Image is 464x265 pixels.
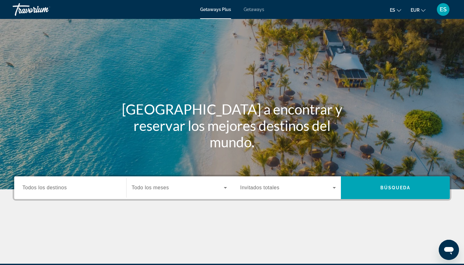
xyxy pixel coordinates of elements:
span: EUR [411,8,419,13]
iframe: Botón para iniciar la ventana de mensajería [439,240,459,260]
span: Todos los destinos [22,185,67,190]
h1: [GEOGRAPHIC_DATA] a encontrar y reservar los mejores destinos del mundo. [114,101,350,150]
a: Travorium [13,1,76,18]
button: Change currency [411,5,425,15]
div: Search widget [14,176,450,199]
span: ES [440,6,447,13]
span: Invitados totales [240,185,279,190]
a: Getaways Plus [200,7,231,12]
button: User Menu [435,3,451,16]
a: Getaways [244,7,264,12]
span: Todo los meses [132,185,169,190]
span: Búsqueda [380,185,411,190]
button: Change language [390,5,401,15]
span: es [390,8,395,13]
button: Búsqueda [341,176,450,199]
